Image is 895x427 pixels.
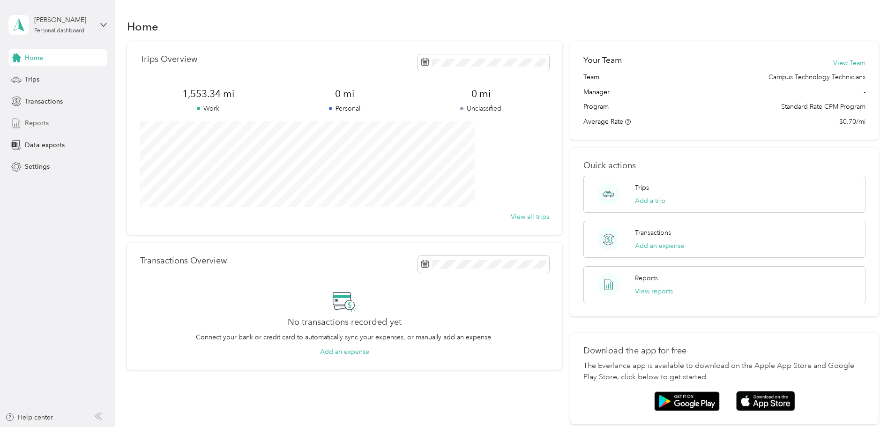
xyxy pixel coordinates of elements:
[511,212,549,222] button: View all trips
[413,104,549,113] p: Unclassified
[864,87,865,97] span: -
[583,102,609,112] span: Program
[276,87,413,100] span: 0 mi
[25,118,49,128] span: Reports
[140,256,227,266] p: Transactions Overview
[583,360,865,383] p: The Everlance app is available to download on the Apple App Store and Google Play Store, click be...
[276,104,413,113] p: Personal
[654,391,720,411] img: Google play
[583,54,622,66] h2: Your Team
[635,241,684,251] button: Add an expense
[635,196,665,206] button: Add a trip
[25,53,43,63] span: Home
[127,22,158,31] h1: Home
[34,15,93,25] div: [PERSON_NAME]
[635,183,649,193] p: Trips
[140,54,197,64] p: Trips Overview
[635,273,658,283] p: Reports
[583,346,865,356] p: Download the app for free
[839,117,865,127] span: $0.70/mi
[843,375,895,427] iframe: Everlance-gr Chat Button Frame
[781,102,865,112] span: Standard Rate CPM Program
[635,228,671,238] p: Transactions
[583,87,610,97] span: Manager
[25,162,50,172] span: Settings
[196,332,493,342] p: Connect your bank or credit card to automatically sync your expenses, or manually add an expense.
[25,140,65,150] span: Data exports
[583,72,599,82] span: Team
[635,286,673,296] button: View reports
[583,118,623,126] span: Average Rate
[34,28,84,34] div: Personal dashboard
[413,87,549,100] span: 0 mi
[768,72,865,82] span: Campus Technology Technicians
[736,391,795,411] img: App store
[833,58,865,68] button: View Team
[288,317,402,327] h2: No transactions recorded yet
[140,104,276,113] p: Work
[25,75,39,84] span: Trips
[25,97,63,106] span: Transactions
[320,347,369,357] button: Add an expense
[140,87,276,100] span: 1,553.34 mi
[583,161,865,171] p: Quick actions
[5,412,53,422] button: Help center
